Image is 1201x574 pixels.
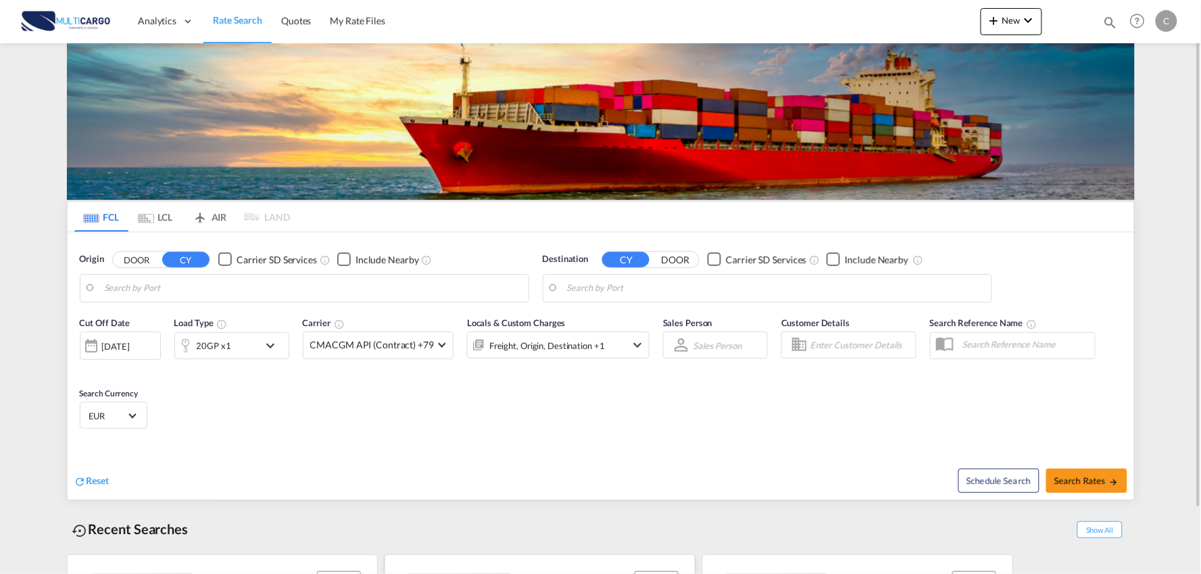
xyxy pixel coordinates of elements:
[1054,475,1119,486] span: Search Rates
[80,359,90,377] md-datepicker: Select
[128,202,182,232] md-tab-item: LCL
[930,317,1037,328] span: Search Reference Name
[467,317,566,328] span: Locals & Custom Charges
[356,253,419,267] div: Include Nearby
[68,232,1134,500] div: Origin DOOR CY Checkbox No InkUnchecked: Search for CY (Container Yard) services for all selected...
[1021,12,1037,28] md-icon: icon-chevron-down
[1077,521,1122,538] span: Show All
[20,6,112,36] img: 82db67801a5411eeacfdbd8acfa81e61.png
[708,253,806,267] md-checkbox: Checkbox No Ink
[1103,15,1118,30] md-icon: icon-magnify
[422,255,433,265] md-icon: Unchecked: Ignores neighbouring ports when fetching rates.Checked : Includes neighbouring ports w...
[87,475,109,486] span: Reset
[337,253,419,267] md-checkbox: Checkbox No Ink
[692,336,743,355] md-select: Sales Person
[986,12,1002,28] md-icon: icon-plus 400-fg
[1046,469,1127,493] button: Search Ratesicon-arrow-right
[303,317,345,328] span: Carrier
[1126,9,1156,34] div: Help
[174,332,289,359] div: 20GP x1icon-chevron-down
[602,252,649,267] button: CY
[1109,477,1119,487] md-icon: icon-arrow-right
[67,514,194,544] div: Recent Searches
[981,8,1042,35] button: icon-plus 400-fgNewicon-chevron-down
[781,317,850,328] span: Customer Details
[809,255,820,265] md-icon: Unchecked: Search for CY (Container Yard) services for all selected carriers.Checked : Search for...
[80,388,139,398] span: Search Currency
[74,474,109,489] div: icon-refreshReset
[330,15,385,26] span: My Rate Files
[986,15,1037,26] span: New
[192,209,208,219] md-icon: icon-airplane
[80,332,161,360] div: [DATE]
[213,14,262,26] span: Rate Search
[262,338,285,354] md-icon: icon-chevron-down
[663,317,712,328] span: Sales Person
[1103,15,1118,35] div: icon-magnify
[67,43,1135,200] img: LCL+%26+FCL+BACKGROUND.png
[138,14,176,28] span: Analytics
[113,252,160,267] button: DOOR
[104,278,522,298] input: Search by Port
[237,253,317,267] div: Carrier SD Services
[218,253,317,267] md-checkbox: Checkbox No Ink
[334,319,345,330] md-icon: The selected Trucker/Carrierwill be displayed in the rate results If the rates are from another f...
[74,475,87,488] md-icon: icon-refresh
[489,336,605,355] div: Freight Origin Destination Factory Stuffing
[80,253,104,266] span: Origin
[1156,10,1177,32] div: C
[629,337,645,353] md-icon: icon-chevron-down
[217,319,228,330] md-icon: icon-information-outline
[310,338,435,352] span: CMACGM API (Contract) +79
[956,334,1095,355] input: Search Reference Name
[652,252,699,267] button: DOOR
[281,15,311,26] span: Quotes
[174,317,228,328] span: Load Type
[467,332,649,359] div: Freight Origin Destination Factory Stuffingicon-chevron-down
[543,253,589,266] span: Destination
[87,406,140,425] md-select: Select Currency: € EUREuro
[102,340,130,353] div: [DATE]
[1027,319,1037,330] md-icon: Your search will be saved by the below given name
[567,278,985,298] input: Search by Port
[74,202,291,232] md-pagination-wrapper: Use the left and right arrow keys to navigate between tabs
[827,253,908,267] md-checkbox: Checkbox No Ink
[1126,9,1149,32] span: Help
[197,336,231,355] div: 20GP x1
[845,253,908,267] div: Include Nearby
[80,317,130,328] span: Cut Off Date
[810,335,912,355] input: Enter Customer Details
[74,202,128,232] md-tab-item: FCL
[162,252,210,267] button: CY
[913,255,924,265] md-icon: Unchecked: Ignores neighbouring ports when fetching rates.Checked : Includes neighbouring ports w...
[958,469,1039,493] button: Note: By default Schedule search will only considerorigin ports, destination ports and cut off da...
[320,255,330,265] md-icon: Unchecked: Search for CY (Container Yard) services for all selected carriers.Checked : Search for...
[72,523,89,539] md-icon: icon-backup-restore
[726,253,806,267] div: Carrier SD Services
[89,410,126,422] span: EUR
[182,202,237,232] md-tab-item: AIR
